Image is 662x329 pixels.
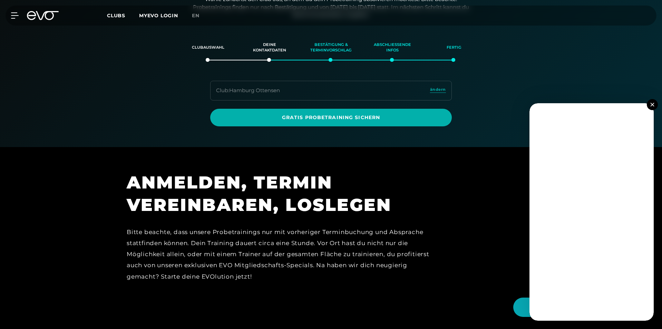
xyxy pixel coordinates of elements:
[370,38,415,57] div: Abschließende Infos
[216,87,280,95] div: Club : Hamburg Ottensen
[210,109,452,126] a: Gratis Probetraining sichern
[127,226,437,293] div: Bitte beachte, dass unsere Probetrainings nur mit vorheriger Terminbuchung und Absprache stattfin...
[192,12,199,19] span: en
[127,171,437,216] h1: ANMELDEN, TERMIN VEREINBAREN, LOSLEGEN
[513,298,648,317] button: Hallo Athlet! Was möchtest du tun?
[139,12,178,19] a: MYEVO LOGIN
[430,87,446,95] a: ändern
[432,38,476,57] div: Fertig
[186,38,230,57] div: Clubauswahl
[430,87,446,93] span: ändern
[309,38,353,57] div: Bestätigung & Terminvorschlag
[227,114,435,121] span: Gratis Probetraining sichern
[247,38,292,57] div: Deine Kontaktdaten
[192,12,208,20] a: en
[107,12,125,19] span: Clubs
[650,103,654,106] img: close.svg
[107,12,139,19] a: Clubs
